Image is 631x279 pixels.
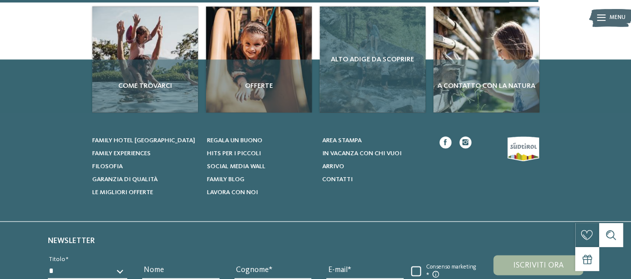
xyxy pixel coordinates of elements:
[92,137,195,144] span: Family hotel [GEOGRAPHIC_DATA]
[92,136,198,145] a: Family hotel [GEOGRAPHIC_DATA]
[210,81,308,91] span: Offerte
[206,6,312,112] a: Settimana bianca sulle Dolomiti, Patrimonio mondiale UNESCO Offerte
[92,162,198,171] a: Filosofia
[92,149,198,158] a: Family experiences
[322,163,344,170] span: Arrivo
[322,137,362,144] span: Area stampa
[207,150,261,157] span: Hits per i piccoli
[322,149,427,158] a: In vacanza con chi vuoi
[322,175,427,184] a: Contatti
[92,6,198,112] img: Settimana bianca sulle Dolomiti, Patrimonio mondiale UNESCO
[48,237,95,245] span: Newsletter
[207,176,244,183] span: Family Blog
[207,136,312,145] a: Regala un buono
[206,6,312,112] img: Settimana bianca sulle Dolomiti, Patrimonio mondiale UNESCO
[207,189,258,196] span: Lavora con noi
[433,6,539,112] a: Settimana bianca sulle Dolomiti, Patrimonio mondiale UNESCO A contatto con la natura
[513,262,564,270] span: Iscriviti ora
[207,175,312,184] a: Family Blog
[207,188,312,197] a: Lavora con noi
[92,6,198,112] a: Settimana bianca sulle Dolomiti, Patrimonio mondiale UNESCO Come trovarci
[207,149,312,158] a: Hits per i piccoli
[92,150,151,157] span: Family experiences
[92,163,123,170] span: Filosofia
[322,136,427,145] a: Area stampa
[437,81,535,91] span: A contatto con la natura
[322,176,353,183] span: Contatti
[322,150,402,157] span: In vacanza con chi vuoi
[493,255,583,275] button: Iscriviti ora
[322,162,427,171] a: Arrivo
[92,175,198,184] a: Garanzia di qualità
[92,176,158,183] span: Garanzia di qualità
[324,54,421,64] span: Alto Adige da scoprire
[207,162,312,171] a: Social Media Wall
[433,6,539,112] img: Settimana bianca sulle Dolomiti, Patrimonio mondiale UNESCO
[207,137,262,144] span: Regala un buono
[207,163,265,170] span: Social Media Wall
[92,189,153,196] span: Le migliori offerte
[320,6,425,112] a: Settimana bianca sulle Dolomiti, Patrimonio mondiale UNESCO Alto Adige da scoprire
[92,188,198,197] a: Le migliori offerte
[96,81,194,91] span: Come trovarci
